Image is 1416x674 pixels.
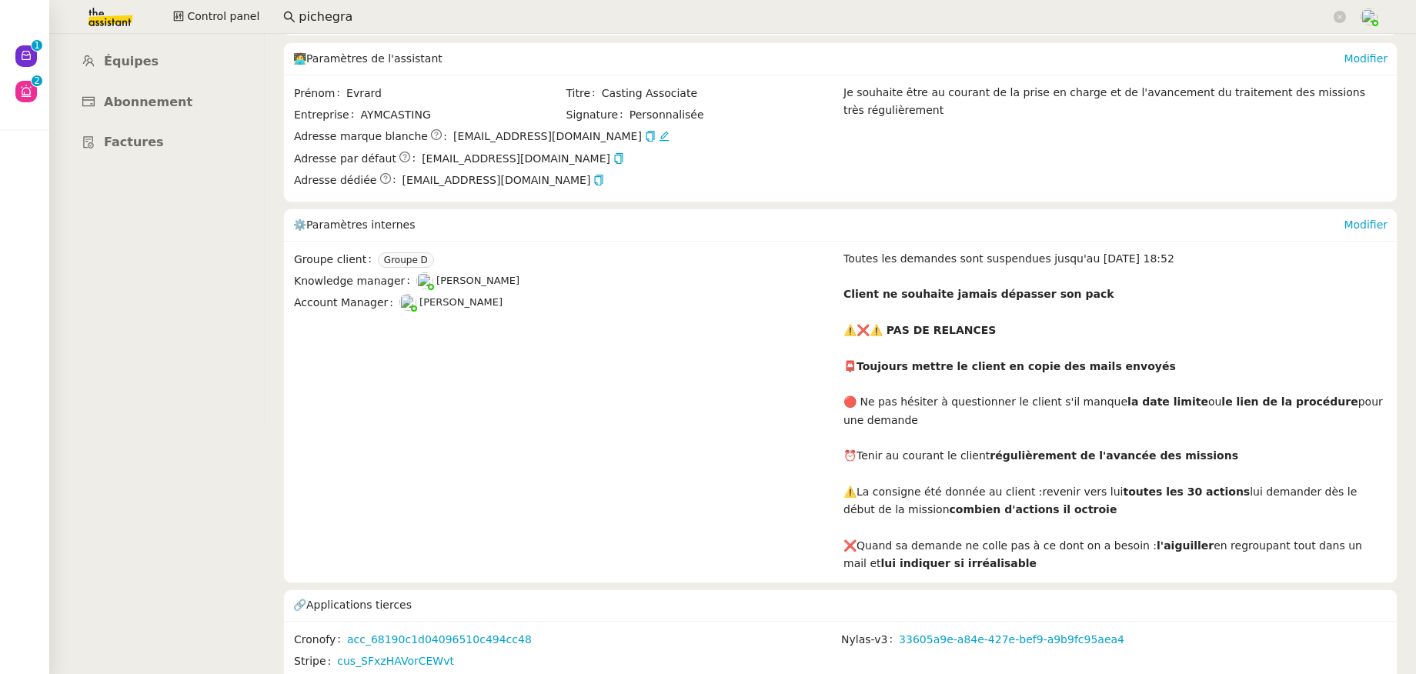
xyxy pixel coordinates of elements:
span: Signature [566,106,630,124]
nz-badge-sup: 2 [32,75,42,86]
span: [PERSON_NAME] [436,275,519,286]
strong: la date limite [1127,395,1208,408]
a: Abonnement [58,85,255,121]
span: [EMAIL_ADDRESS][DOMAIN_NAME] [453,128,642,145]
span: Stripe [294,652,337,670]
div: Toutes les demandes sont suspendues jusqu'au [DATE] 18:52 [843,250,1388,268]
div: 📮 [843,358,1388,375]
div: 🧑‍💻 [293,43,1344,74]
span: Groupe client [294,251,378,269]
span: Adresse marque blanche [294,128,428,145]
span: Knowledge manager [294,272,416,290]
span: [EMAIL_ADDRESS][DOMAIN_NAME] [422,150,624,168]
span: Factures [104,135,164,149]
span: Casting Associate [602,85,837,102]
span: Prénom [294,85,346,102]
input: Rechercher [299,7,1331,28]
strong: ⚠️❌⚠️ PAS DE RELANCES [843,324,996,336]
span: Cronofy [294,631,347,649]
span: Paramètres internes [306,219,415,231]
img: users%2FNTfmycKsCFdqp6LX6USf2FmuPJo2%2Favatar%2Fprofile-pic%20(1).png [1361,8,1378,25]
span: Nylas-v3 [841,631,899,649]
strong: lui indiquer si irréalisable [881,557,1037,569]
img: users%2FoFdbodQ3TgNoWt9kP3GXAs5oaCq1%2Favatar%2Fprofile-pic.png [416,272,433,289]
strong: régulièrement de l'avancée des missions [990,449,1238,462]
span: Paramètres de l'assistant [306,52,442,65]
span: Adresse dédiée [294,172,376,189]
strong: le lien de la procédure [1221,395,1358,408]
nz-badge-sup: 1 [32,40,42,51]
span: [EMAIL_ADDRESS][DOMAIN_NAME] [402,172,605,189]
span: Account Manager [294,294,399,312]
nz-tag: Groupe D [378,252,434,268]
strong: Toujours mettre le client en copie des mails envoyés [857,360,1176,372]
span: Evrard [346,85,564,102]
p: 1 [34,40,40,54]
div: ⚠️La consigne été donnée au client :revenir vers lui lui demander dès le début de la mission [843,483,1388,519]
div: ⏰Tenir au courant le client [843,447,1388,465]
span: AYMCASTING [360,106,564,124]
button: Control panel [164,6,269,28]
strong: toutes les 30 actions [1124,485,1251,498]
strong: combien d'actions il octroie [950,503,1117,516]
img: users%2FNTfmycKsCFdqp6LX6USf2FmuPJo2%2Favatar%2Fprofile-pic%20(1).png [399,294,416,311]
strong: l'aiguiller [1157,539,1214,552]
div: 🔴 Ne pas hésiter à questionner le client s'il manque ou pour une demande [843,393,1388,429]
a: Modifier [1344,219,1388,231]
strong: Client ne souhaite jamais dépasser son pack [843,288,1114,300]
p: 2 [34,75,40,89]
span: Personnalisée [630,106,704,124]
span: Applications tierces [306,599,412,611]
span: Titre [566,85,602,102]
div: Je souhaite être au courant de la prise en charge et de l'avancement du traitement des missions t... [843,84,1388,193]
div: 🔗 [293,590,1388,621]
span: Adresse par défaut [294,150,396,168]
span: Entreprise [294,106,360,124]
a: Modifier [1344,52,1388,65]
a: cus_SFxzHAVorCEWvt [337,652,454,670]
span: Équipes [104,54,159,68]
a: acc_68190c1d04096510c494cc48 [347,631,532,649]
span: Abonnement [104,95,192,109]
span: Control panel [187,8,259,25]
a: 33605a9e-a84e-427e-bef9-a9b9fc95aea4 [899,631,1124,649]
span: [PERSON_NAME] [419,296,503,308]
div: ⚙️ [293,209,1344,240]
a: Équipes [58,44,255,80]
div: ❌Quand sa demande ne colle pas à ce dont on a besoin : en regroupant tout dans un mail et [843,537,1388,573]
